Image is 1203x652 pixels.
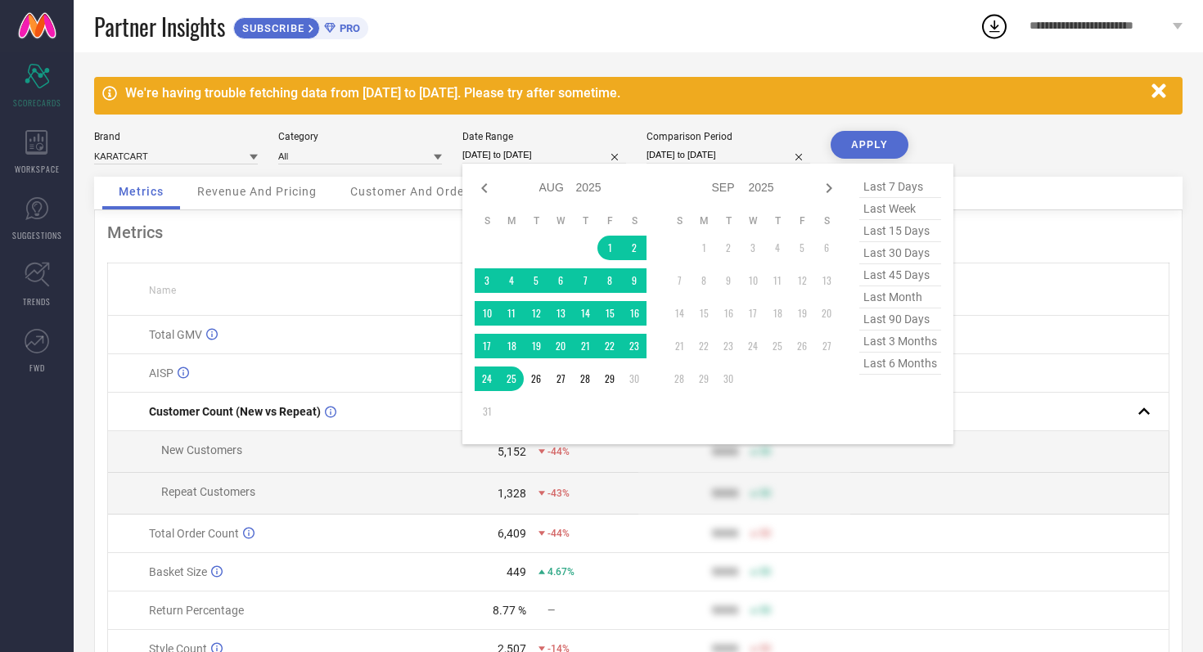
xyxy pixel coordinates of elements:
[524,334,548,358] td: Tue Aug 19 2025
[507,565,526,578] div: 449
[547,446,570,457] span: -44%
[548,366,573,391] td: Wed Aug 27 2025
[573,268,597,293] td: Thu Aug 07 2025
[819,178,839,198] div: Next month
[94,10,225,43] span: Partner Insights
[716,214,741,227] th: Tuesday
[498,487,526,500] div: 1,328
[692,301,716,326] td: Mon Sep 15 2025
[859,176,941,198] span: last 7 days
[462,146,626,164] input: Select date range
[573,366,597,391] td: Thu Aug 28 2025
[475,268,499,293] td: Sun Aug 03 2025
[622,301,647,326] td: Sat Aug 16 2025
[692,268,716,293] td: Mon Sep 08 2025
[493,604,526,617] div: 8.77 %
[859,198,941,220] span: last week
[161,485,255,498] span: Repeat Customers
[765,334,790,358] td: Thu Sep 25 2025
[790,334,814,358] td: Fri Sep 26 2025
[716,366,741,391] td: Tue Sep 30 2025
[234,22,309,34] span: SUBSCRIBE
[233,13,368,39] a: SUBSCRIBEPRO
[547,488,570,499] span: -43%
[475,366,499,391] td: Sun Aug 24 2025
[831,131,908,159] button: APPLY
[197,185,317,198] span: Revenue And Pricing
[573,301,597,326] td: Thu Aug 14 2025
[573,214,597,227] th: Thursday
[498,527,526,540] div: 6,409
[716,236,741,260] td: Tue Sep 02 2025
[149,366,173,380] span: AISP
[716,334,741,358] td: Tue Sep 23 2025
[814,268,839,293] td: Sat Sep 13 2025
[336,22,360,34] span: PRO
[814,301,839,326] td: Sat Sep 20 2025
[125,85,1143,101] div: We're having trouble fetching data from [DATE] to [DATE]. Please try after sometime.
[462,131,626,142] div: Date Range
[667,268,692,293] td: Sun Sep 07 2025
[13,97,61,109] span: SCORECARDS
[814,236,839,260] td: Sat Sep 06 2025
[692,236,716,260] td: Mon Sep 01 2025
[149,328,202,341] span: Total GMV
[741,236,765,260] td: Wed Sep 03 2025
[692,214,716,227] th: Monday
[790,236,814,260] td: Fri Sep 05 2025
[765,236,790,260] td: Thu Sep 04 2025
[859,286,941,308] span: last month
[548,301,573,326] td: Wed Aug 13 2025
[29,362,45,374] span: FWD
[475,178,494,198] div: Previous month
[790,301,814,326] td: Fri Sep 19 2025
[597,268,622,293] td: Fri Aug 08 2025
[597,214,622,227] th: Friday
[859,330,941,353] span: last 3 months
[759,488,771,499] span: 50
[667,214,692,227] th: Sunday
[759,605,771,616] span: 50
[15,163,60,175] span: WORKSPACE
[597,334,622,358] td: Fri Aug 22 2025
[667,366,692,391] td: Sun Sep 28 2025
[524,366,548,391] td: Tue Aug 26 2025
[765,268,790,293] td: Thu Sep 11 2025
[149,527,239,540] span: Total Order Count
[759,528,771,539] span: 50
[548,334,573,358] td: Wed Aug 20 2025
[667,301,692,326] td: Sun Sep 14 2025
[859,353,941,375] span: last 6 months
[790,214,814,227] th: Friday
[667,334,692,358] td: Sun Sep 21 2025
[524,268,548,293] td: Tue Aug 05 2025
[622,366,647,391] td: Sat Aug 30 2025
[573,334,597,358] td: Thu Aug 21 2025
[814,214,839,227] th: Saturday
[547,605,555,616] span: —
[980,11,1009,41] div: Open download list
[859,242,941,264] span: last 30 days
[622,214,647,227] th: Saturday
[547,566,574,578] span: 4.67%
[716,301,741,326] td: Tue Sep 16 2025
[149,565,207,578] span: Basket Size
[350,185,475,198] span: Customer And Orders
[692,366,716,391] td: Mon Sep 29 2025
[741,301,765,326] td: Wed Sep 17 2025
[119,185,164,198] span: Metrics
[499,301,524,326] td: Mon Aug 11 2025
[859,308,941,330] span: last 90 days
[547,528,570,539] span: -44%
[741,334,765,358] td: Wed Sep 24 2025
[712,527,738,540] div: 9999
[524,301,548,326] td: Tue Aug 12 2025
[149,285,176,296] span: Name
[765,214,790,227] th: Thursday
[499,268,524,293] td: Mon Aug 04 2025
[622,236,647,260] td: Sat Aug 02 2025
[161,443,242,456] span: New Customers
[859,220,941,242] span: last 15 days
[475,334,499,358] td: Sun Aug 17 2025
[741,268,765,293] td: Wed Sep 10 2025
